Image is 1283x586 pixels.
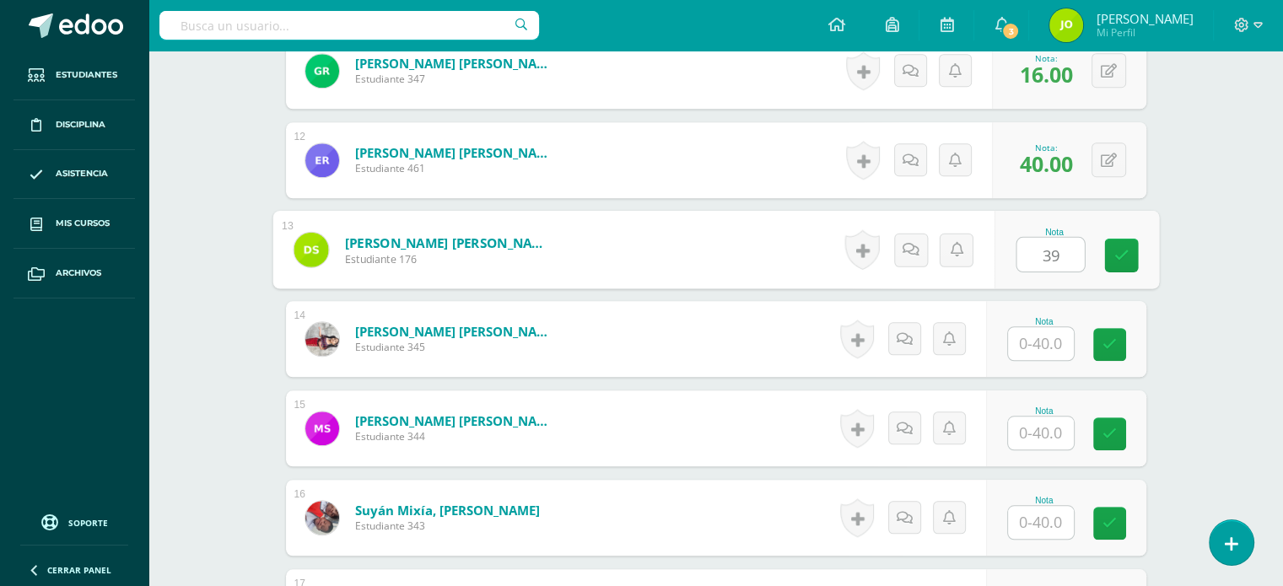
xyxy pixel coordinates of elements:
img: 700d8bf07dc924b05281f9084a268765.png [305,322,339,356]
span: Cerrar panel [47,564,111,576]
div: Nota: [1020,142,1073,153]
a: Asistencia [13,150,135,200]
div: Nota: [1020,52,1073,64]
div: Nota [1007,317,1081,326]
span: [PERSON_NAME] [1096,10,1193,27]
div: Nota [1007,496,1081,505]
span: Estudiantes [56,68,117,82]
span: Mis cursos [56,217,110,230]
span: 3 [1001,22,1020,40]
input: 0-40.0 [1008,327,1074,360]
img: 9af69cc857ea3acc0ff5c01ea38a31e9.png [305,54,339,88]
a: [PERSON_NAME] [PERSON_NAME] [355,323,558,340]
input: 0-40.0 [1008,417,1074,449]
span: Estudiante 345 [355,340,558,354]
span: 40.00 [1020,149,1073,178]
span: Estudiante 347 [355,72,558,86]
a: [PERSON_NAME] [PERSON_NAME] [344,234,553,251]
span: Disciplina [56,118,105,132]
div: Nota [1007,406,1081,416]
a: Mis cursos [13,199,135,249]
span: Estudiante 344 [355,429,558,444]
span: Estudiante 461 [355,161,558,175]
input: 0-40.0 [1016,238,1084,271]
span: Mi Perfil [1096,25,1193,40]
span: Estudiante 343 [355,519,540,533]
a: Suyán Mixía, [PERSON_NAME] [355,502,540,519]
input: 0-40.0 [1008,506,1074,539]
a: Disciplina [13,100,135,150]
div: Nota [1016,227,1092,236]
span: Soporte [68,517,108,529]
span: 16.00 [1020,60,1073,89]
img: 506daf603729e60bbd66212f31edf6a9.png [1049,8,1083,42]
img: 6437653bc8014c6a9499aa358e484da2.png [305,411,339,445]
a: Estudiantes [13,51,135,100]
a: [PERSON_NAME] [PERSON_NAME] [355,144,558,161]
span: Archivos [56,266,101,280]
img: 98e32c5e7447b9492bfafe73afaacf46.png [305,501,339,535]
span: Estudiante 176 [344,251,553,266]
input: Busca un usuario... [159,11,539,40]
img: afa81fb4636ee4f5723039ed5f1f9f1b.png [305,143,339,177]
a: [PERSON_NAME] [PERSON_NAME] [355,412,558,429]
img: 37bebc3607bcb697073f93bfffd41622.png [294,232,328,266]
a: [PERSON_NAME] [PERSON_NAME] [355,55,558,72]
a: Archivos [13,249,135,298]
span: Asistencia [56,167,108,180]
a: Soporte [20,510,128,533]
